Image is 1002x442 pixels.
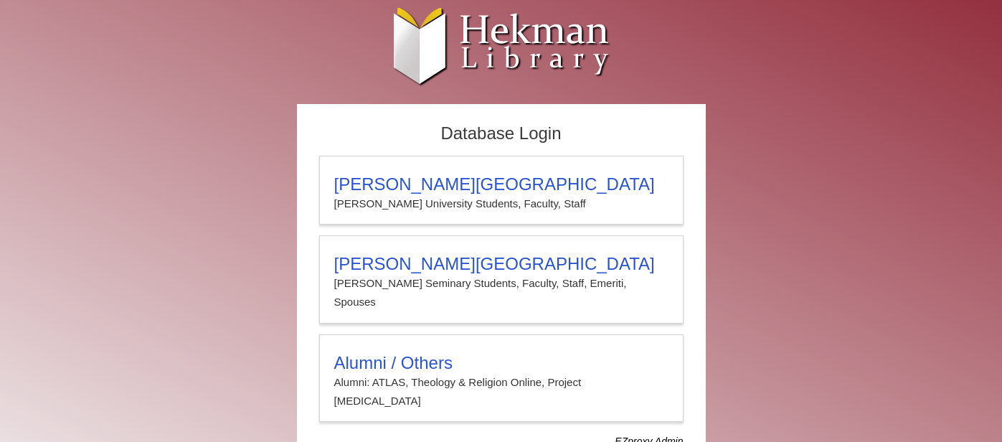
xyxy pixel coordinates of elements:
[334,254,668,274] h3: [PERSON_NAME][GEOGRAPHIC_DATA]
[334,174,668,194] h3: [PERSON_NAME][GEOGRAPHIC_DATA]
[319,235,684,324] a: [PERSON_NAME][GEOGRAPHIC_DATA][PERSON_NAME] Seminary Students, Faculty, Staff, Emeriti, Spouses
[334,353,668,411] summary: Alumni / OthersAlumni: ATLAS, Theology & Religion Online, Project [MEDICAL_DATA]
[334,353,668,373] h3: Alumni / Others
[334,373,668,411] p: Alumni: ATLAS, Theology & Religion Online, Project [MEDICAL_DATA]
[334,274,668,312] p: [PERSON_NAME] Seminary Students, Faculty, Staff, Emeriti, Spouses
[334,194,668,213] p: [PERSON_NAME] University Students, Faculty, Staff
[319,156,684,225] a: [PERSON_NAME][GEOGRAPHIC_DATA][PERSON_NAME] University Students, Faculty, Staff
[312,119,691,149] h2: Database Login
